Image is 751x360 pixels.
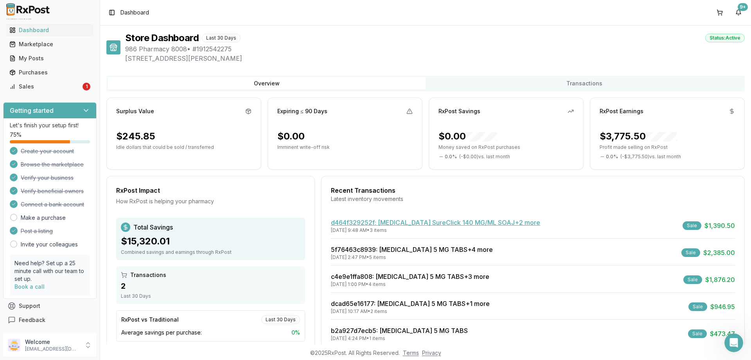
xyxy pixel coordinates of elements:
p: Idle dollars that could be sold / transferred [116,144,252,150]
div: Sales [9,83,81,90]
span: Connect a bank account [21,201,84,208]
span: Dashboard [120,9,149,16]
span: 0.0 % [445,154,457,160]
span: Browse the marketplace [21,161,84,168]
div: Combined savings and earnings through RxPost [121,249,300,255]
span: Transactions [130,271,166,279]
div: RxPost Earnings [600,107,643,115]
a: My Posts [6,51,93,65]
div: $0.00 [438,130,497,143]
button: My Posts [3,52,97,65]
div: Last 30 Days [261,315,300,324]
h1: Store Dashboard [125,32,199,44]
div: Recent Transactions [331,186,735,195]
div: Last 30 Days [121,293,300,299]
span: 0 % [291,329,300,336]
div: $0.00 [277,130,305,143]
span: Post a listing [21,227,53,235]
button: Overview [108,77,426,90]
div: $3,775.50 [600,130,677,143]
span: Verify your business [21,174,74,182]
div: RxPost Impact [116,186,305,195]
button: Marketplace [3,38,97,51]
span: 0.0 % [606,154,618,160]
div: Purchases [9,69,90,76]
button: Sales1 [3,80,97,93]
a: d464f329252f: [MEDICAL_DATA] SureClick 140 MG/ML SOAJ+2 more [331,219,540,226]
span: Average savings per purchase: [121,329,202,336]
div: Latest inventory movements [331,195,735,203]
a: Book a call [14,283,45,290]
iframe: Intercom live chat [724,333,743,352]
p: Welcome [25,338,79,346]
button: 9+ [732,6,745,19]
span: Verify beneficial owners [21,187,84,195]
a: Dashboard [6,23,93,37]
img: RxPost Logo [3,3,53,16]
a: Purchases [6,65,93,80]
div: [DATE] 10:17 AM • 2 items [331,308,490,315]
a: b2a927d7ecb5: [MEDICAL_DATA] 5 MG TABS [331,327,468,335]
span: [STREET_ADDRESS][PERSON_NAME] [125,54,745,63]
div: Marketplace [9,40,90,48]
p: Let's finish your setup first! [10,121,90,129]
div: Dashboard [9,26,90,34]
div: RxPost Savings [438,107,480,115]
div: [DATE] 4:24 PM • 1 items [331,335,468,342]
div: Sale [688,302,707,311]
a: Invite your colleagues [21,241,78,248]
div: Surplus Value [116,107,154,115]
button: Purchases [3,66,97,79]
a: Terms [403,349,419,356]
a: Sales1 [6,80,93,94]
p: [EMAIL_ADDRESS][DOMAIN_NAME] [25,346,79,352]
div: RxPost vs Traditional [121,316,179,324]
span: $473.47 [710,329,735,338]
div: [DATE] 9:48 AM • 3 items [331,227,540,233]
span: $1,876.20 [705,275,735,284]
p: Imminent write-off risk [277,144,413,150]
p: Profit made selling on RxPost [600,144,735,150]
nav: breadcrumb [120,9,149,16]
div: 9+ [738,3,748,11]
a: c4e9e1ffa808: [MEDICAL_DATA] 5 MG TABS+3 more [331,273,489,280]
a: 5f76463c8939: [MEDICAL_DATA] 5 MG TABS+4 more [331,246,493,253]
div: Expiring ≤ 90 Days [277,107,327,115]
div: Sale [683,221,701,230]
div: [DATE] 2:47 PM • 5 items [331,254,493,261]
button: Transactions [426,77,743,90]
span: 986 Pharmacy 8008 • # 1912542275 [125,44,745,54]
div: How RxPost is helping your pharmacy [116,197,305,205]
div: $15,320.01 [121,235,300,248]
span: ( - $0.00 ) vs. last month [459,154,510,160]
button: Feedback [3,313,97,327]
span: ( - $3,775.50 ) vs. last month [620,154,681,160]
a: dcad65e16177: [MEDICAL_DATA] 5 MG TABS+1 more [331,300,490,308]
p: Need help? Set up a 25 minute call with our team to set up. [14,259,85,283]
span: Create your account [21,147,74,155]
span: 75 % [10,131,22,139]
div: 2 [121,280,300,291]
h3: Getting started [10,106,54,115]
span: $1,390.50 [704,221,735,230]
a: Make a purchase [21,214,66,222]
p: Money saved on RxPost purchases [438,144,574,150]
div: $245.85 [116,130,155,143]
a: Privacy [422,349,441,356]
div: Last 30 Days [202,34,241,42]
button: Support [3,299,97,313]
div: Sale [683,275,702,284]
a: Marketplace [6,37,93,51]
img: User avatar [8,339,20,351]
span: $2,385.00 [703,248,735,257]
button: Dashboard [3,24,97,36]
div: Status: Active [705,34,745,42]
span: Feedback [19,316,45,324]
div: Sale [688,329,707,338]
div: 1 [83,83,90,90]
span: $946.95 [710,302,735,311]
div: My Posts [9,54,90,62]
div: [DATE] 1:00 PM • 4 items [331,281,489,288]
div: Sale [681,248,700,257]
span: Total Savings [133,223,173,232]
